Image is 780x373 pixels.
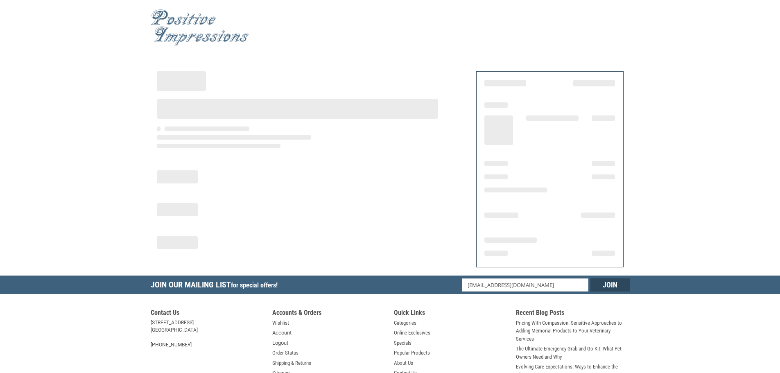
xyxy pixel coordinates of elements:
[151,276,282,296] h5: Join Our Mailing List
[151,9,249,46] img: Positive Impressions
[272,359,311,367] a: Shipping & Returns
[516,309,630,319] h5: Recent Blog Posts
[394,339,411,347] a: Specials
[231,281,278,289] span: for special offers!
[516,319,630,343] a: Pricing With Compassion: Sensitive Approaches to Adding Memorial Products to Your Veterinary Serv...
[394,359,413,367] a: About Us
[151,309,265,319] h5: Contact Us
[272,329,292,337] a: Account
[516,345,630,361] a: The Ultimate Emergency Grab-and-Go Kit: What Pet Owners Need and Why
[272,319,289,327] a: Wishlist
[394,329,430,337] a: Online Exclusives
[462,278,588,292] input: Email
[151,319,265,348] address: [STREET_ADDRESS] [GEOGRAPHIC_DATA] [PHONE_NUMBER]
[394,319,416,327] a: Categories
[394,309,508,319] h5: Quick Links
[394,349,430,357] a: Popular Products
[272,309,386,319] h5: Accounts & Orders
[272,349,298,357] a: Order Status
[590,278,630,292] input: Join
[272,339,288,347] a: Logout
